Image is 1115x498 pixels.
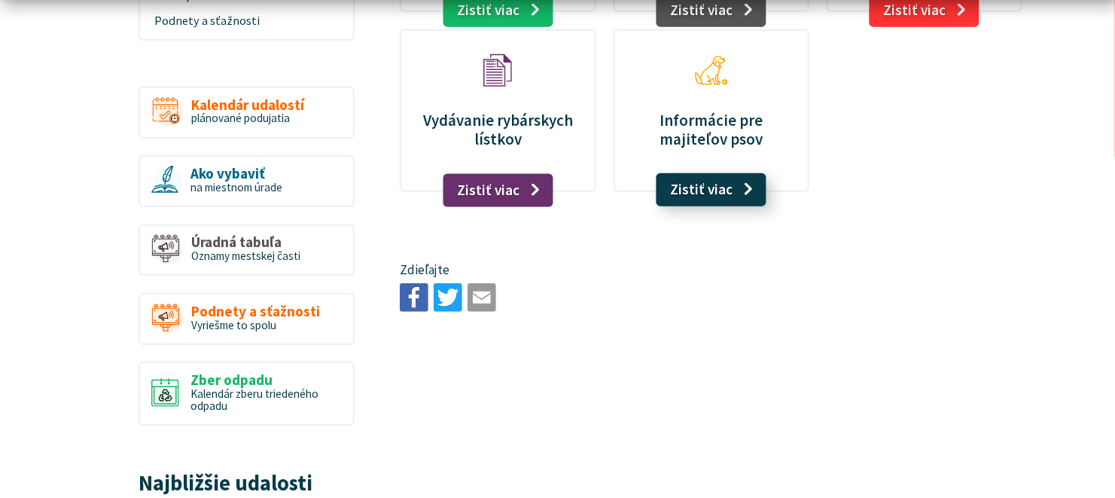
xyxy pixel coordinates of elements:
[145,9,347,34] a: Podnety a sťažnosti
[154,9,339,34] span: Podnety a sťažnosti
[191,234,300,250] span: Úradná tabuľa
[139,362,355,426] a: Zber odpadu Kalendár zberu triedeného odpadu
[139,293,355,345] a: Podnety a sťažnosti Vyriešme to spolu
[443,174,553,207] a: Zistiť viac
[139,225,355,276] a: Úradná tabuľa Oznamy mestskej časti
[400,261,1022,280] p: Zdieľajte
[191,318,276,332] span: Vyriešme to spolu
[400,283,428,312] img: Zdieľať na Facebooku
[434,283,462,312] img: Zdieľať na Twitteri
[190,180,282,194] span: na miestnom úrade
[190,166,282,182] span: Ako vybaviť
[419,111,577,148] p: Vydávanie rybárskych lístkov
[191,111,290,125] span: plánované podujatia
[139,155,355,207] a: Ako vybaviť na miestnom úrade
[191,97,304,113] span: Kalendár udalostí
[190,386,318,414] span: Kalendár zberu triedeného odpadu
[656,173,766,206] a: Zistiť viac
[191,249,300,263] span: Oznamy mestskej časti
[190,372,342,388] span: Zber odpadu
[139,472,355,495] h3: Najbližšie udalosti
[139,87,355,139] a: Kalendár udalostí plánované podujatia
[468,283,496,312] img: Zdieľať e-mailom
[632,111,791,148] p: Informácie pre majiteľov psov
[191,304,320,319] span: Podnety a sťažnosti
